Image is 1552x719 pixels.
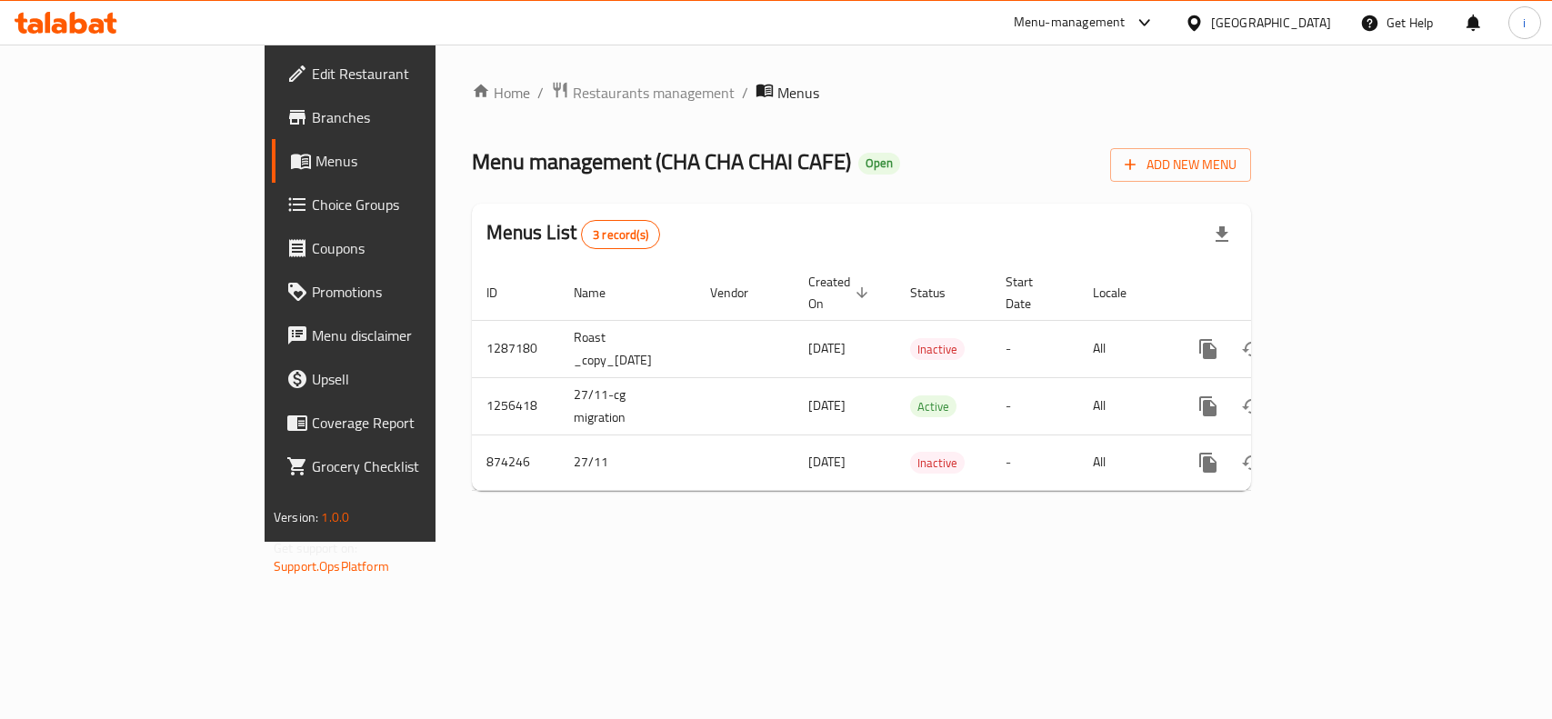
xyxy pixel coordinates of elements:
[1078,377,1172,434] td: All
[272,314,524,357] a: Menu disclaimer
[472,81,1251,105] nav: breadcrumb
[312,194,509,215] span: Choice Groups
[472,141,851,182] span: Menu management ( CHA CHA CHAI CAFE )
[486,282,521,304] span: ID
[710,282,772,304] span: Vendor
[272,357,524,401] a: Upsell
[910,338,965,360] div: Inactive
[910,452,965,474] div: Inactive
[559,320,696,377] td: Roast _copy_[DATE]
[1523,13,1526,33] span: i
[312,237,509,259] span: Coupons
[573,82,735,104] span: Restaurants management
[1187,441,1230,484] button: more
[559,434,696,490] td: 27/11
[274,536,357,560] span: Get support on:
[910,396,956,417] span: Active
[274,554,389,578] a: Support.OpsPlatform
[312,63,509,85] span: Edit Restaurant
[910,453,965,474] span: Inactive
[1187,384,1230,428] button: more
[742,82,748,104] li: /
[858,153,900,175] div: Open
[808,450,846,474] span: [DATE]
[808,271,874,315] span: Created On
[1078,434,1172,490] td: All
[1172,265,1376,321] th: Actions
[1187,327,1230,371] button: more
[559,377,696,434] td: 27/11-cg migration
[991,434,1078,490] td: -
[312,368,509,390] span: Upsell
[272,401,524,444] a: Coverage Report
[472,265,1376,491] table: enhanced table
[574,282,629,304] span: Name
[1006,271,1056,315] span: Start Date
[312,106,509,128] span: Branches
[777,82,819,104] span: Menus
[1211,13,1331,33] div: [GEOGRAPHIC_DATA]
[272,270,524,314] a: Promotions
[991,377,1078,434] td: -
[551,81,735,105] a: Restaurants management
[1230,384,1274,428] button: Change Status
[272,95,524,139] a: Branches
[321,505,349,529] span: 1.0.0
[808,394,846,417] span: [DATE]
[537,82,544,104] li: /
[910,282,969,304] span: Status
[1125,154,1237,176] span: Add New Menu
[486,219,660,249] h2: Menus List
[272,139,524,183] a: Menus
[991,320,1078,377] td: -
[315,150,509,172] span: Menus
[312,412,509,434] span: Coverage Report
[1110,148,1251,182] button: Add New Menu
[272,183,524,226] a: Choice Groups
[272,52,524,95] a: Edit Restaurant
[1014,12,1126,34] div: Menu-management
[272,444,524,488] a: Grocery Checklist
[312,281,509,303] span: Promotions
[312,455,509,477] span: Grocery Checklist
[312,325,509,346] span: Menu disclaimer
[858,155,900,171] span: Open
[1078,320,1172,377] td: All
[1230,441,1274,484] button: Change Status
[1093,282,1150,304] span: Locale
[910,339,965,360] span: Inactive
[1230,327,1274,371] button: Change Status
[808,336,846,360] span: [DATE]
[581,220,660,249] div: Total records count
[582,226,659,244] span: 3 record(s)
[272,226,524,270] a: Coupons
[1200,213,1244,256] div: Export file
[274,505,318,529] span: Version:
